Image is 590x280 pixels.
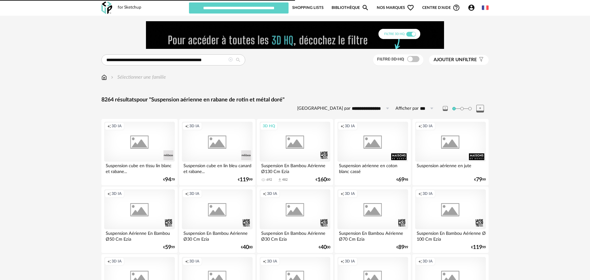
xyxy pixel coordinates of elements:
[396,178,408,182] div: € 98
[395,106,419,112] label: Afficher par
[257,187,333,253] a: Creation icon 3D IA Suspension En Bambou Aérienne Ø30 Cm Ezia €4000
[101,119,178,185] a: Creation icon 3D IA Suspension cube en tissu lin blanc et rabane... €9479
[340,191,344,196] span: Creation icon
[415,162,486,174] div: Suspension aérienne en jute
[335,187,411,253] a: Creation icon 3D IA Suspension En Bambou Aérienne Ø70 Cm Ezia €8999
[468,4,478,11] span: Account Circle icon
[398,178,404,182] span: 69
[185,191,189,196] span: Creation icon
[317,178,327,182] span: 160
[471,245,486,250] div: € 99
[107,259,111,264] span: Creation icon
[263,259,266,264] span: Creation icon
[104,162,175,174] div: Suspension cube en tissu lin blanc et rabane...
[332,2,369,14] a: BibliothèqueMagnify icon
[482,4,489,11] img: fr
[337,162,408,174] div: Suspension aérienne en coton blanc cassé
[377,57,404,61] span: Filtre 3D HQ
[163,178,175,182] div: € 79
[474,178,486,182] div: € 99
[340,259,344,264] span: Creation icon
[240,178,249,182] span: 119
[241,245,253,250] div: € 00
[110,74,115,81] img: svg+xml;base64,PHN2ZyB3aWR0aD0iMTYiIGhlaWdodD0iMTYiIHZpZXdCb3g9IjAgMCAxNiAxNiIgZmlsbD0ibm9uZSIgeG...
[337,229,408,242] div: Suspension En Bambou Aérienne Ø70 Cm Ezia
[165,245,171,250] span: 59
[282,178,288,182] div: 482
[104,229,175,242] div: Suspension Aérienne En Bambou Ø50 Cm Ezia
[407,4,414,11] span: Heart Outline icon
[319,245,330,250] div: € 00
[418,259,422,264] span: Creation icon
[263,191,266,196] span: Creation icon
[112,124,122,128] span: 3D IA
[477,57,484,63] span: Filter icon
[243,245,249,250] span: 40
[266,178,272,182] div: 692
[179,119,255,185] a: Creation icon 3D IA Suspension cube en lin bleu canard et rabane... €11999
[101,97,489,104] div: 8264 résultats
[377,2,414,14] span: Nos marques
[398,245,404,250] span: 89
[267,259,277,264] span: 3D IA
[189,259,199,264] span: 3D IA
[434,57,477,63] span: filtre
[101,74,107,81] img: svg+xml;base64,PHN2ZyB3aWR0aD0iMTYiIGhlaWdodD0iMTciIHZpZXdCb3g9IjAgMCAxNiAxNyIgZmlsbD0ibm9uZSIgeG...
[423,259,433,264] span: 3D IA
[136,97,285,103] span: pour "Suspension aérienne en rabane de rotin et métal doré"
[257,119,333,185] a: 3D HQ Suspension En Bambou Aérienne Ø130 Cm Ezia 692 Download icon 482 €16000
[335,119,411,185] a: Creation icon 3D IA Suspension aérienne en coton blanc cassé €6998
[185,259,189,264] span: Creation icon
[476,178,482,182] span: 79
[423,124,433,128] span: 3D IA
[297,106,350,112] label: [GEOGRAPHIC_DATA] par
[340,124,344,128] span: Creation icon
[182,229,253,242] div: Suspension En Bambou Aérienne Ø30 Cm Ezia
[260,122,278,130] div: 3D HQ
[415,229,486,242] div: Suspension En Bambou Aérienne Ø 100 Cm Ezia
[189,191,199,196] span: 3D IA
[165,178,171,182] span: 94
[112,259,122,264] span: 3D IA
[182,162,253,174] div: Suspension cube en lin bleu canard et rabane...
[429,55,489,65] button: Ajouter unfiltre Filter icon
[110,74,166,81] div: Sélectionner une famille
[189,124,199,128] span: 3D IA
[185,124,189,128] span: Creation icon
[292,2,324,14] a: Shopping Lists
[238,178,253,182] div: € 99
[146,21,444,49] img: FILTRE%20HQ%20NEW_V1%20(4).gif
[345,124,355,128] span: 3D IA
[277,178,282,182] span: Download icon
[112,191,122,196] span: 3D IA
[468,4,475,11] span: Account Circle icon
[321,245,327,250] span: 40
[412,119,489,185] a: Creation icon 3D IA Suspension aérienne en jute €7999
[422,4,460,11] span: Centre d'aideHelp Circle Outline icon
[179,187,255,253] a: Creation icon 3D IA Suspension En Bambou Aérienne Ø30 Cm Ezia €4000
[107,191,111,196] span: Creation icon
[118,5,141,10] div: for Sketchup
[345,259,355,264] span: 3D IA
[260,162,330,174] div: Suspension En Bambou Aérienne Ø130 Cm Ezia
[107,124,111,128] span: Creation icon
[418,191,422,196] span: Creation icon
[362,4,369,11] span: Magnify icon
[316,178,330,182] div: € 00
[453,4,460,11] span: Help Circle Outline icon
[423,191,433,196] span: 3D IA
[418,124,422,128] span: Creation icon
[412,187,489,253] a: Creation icon 3D IA Suspension En Bambou Aérienne Ø 100 Cm Ezia €11999
[473,245,482,250] span: 119
[267,191,277,196] span: 3D IA
[101,2,112,14] img: OXP
[101,187,178,253] a: Creation icon 3D IA Suspension Aérienne En Bambou Ø50 Cm Ezia €5999
[260,229,330,242] div: Suspension En Bambou Aérienne Ø30 Cm Ezia
[163,245,175,250] div: € 99
[396,245,408,250] div: € 99
[434,57,462,62] span: Ajouter un
[345,191,355,196] span: 3D IA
